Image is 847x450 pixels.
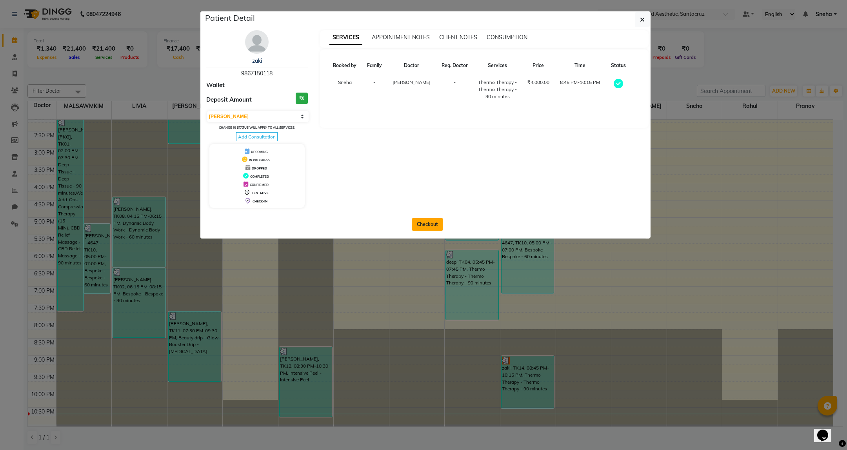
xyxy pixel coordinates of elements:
iframe: chat widget [814,419,839,442]
span: COMPLETED [250,175,269,179]
th: Price [522,57,554,74]
th: Booked by [328,57,362,74]
span: APPOINTMENT NOTES [372,34,430,41]
th: Status [606,57,631,74]
span: CONFIRMED [250,183,269,187]
span: Wallet [206,81,225,90]
td: - [436,74,473,105]
div: ₹4,000.00 [527,79,550,86]
span: SERVICES [329,31,362,45]
td: 8:45 PM-10:15 PM [554,74,606,105]
th: Family [362,57,387,74]
button: Checkout [412,218,443,231]
span: 9867150118 [241,70,273,77]
span: Add Consultation [236,132,278,141]
th: Doctor [387,57,436,74]
span: CHECK-IN [253,199,267,203]
span: [PERSON_NAME] [393,79,431,85]
span: TENTATIVE [252,191,269,195]
span: UPCOMING [251,150,268,154]
h3: ₹0 [296,93,308,104]
div: Thermo Therapy - Thermo Therapy - 90 minutes [478,79,517,100]
td: - [362,74,387,105]
span: IN PROGRESS [249,158,270,162]
small: Change in status will apply to all services. [219,126,295,129]
h5: Patient Detail [205,12,255,24]
td: Sneha [328,74,362,105]
th: Req. Doctor [436,57,473,74]
span: CONSUMPTION [487,34,527,41]
span: CLIENT NOTES [439,34,477,41]
th: Services [473,57,522,74]
th: Time [554,57,606,74]
a: zaki [252,57,262,64]
img: avatar [245,30,269,54]
span: DROPPED [252,166,267,170]
span: Deposit Amount [206,95,252,104]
